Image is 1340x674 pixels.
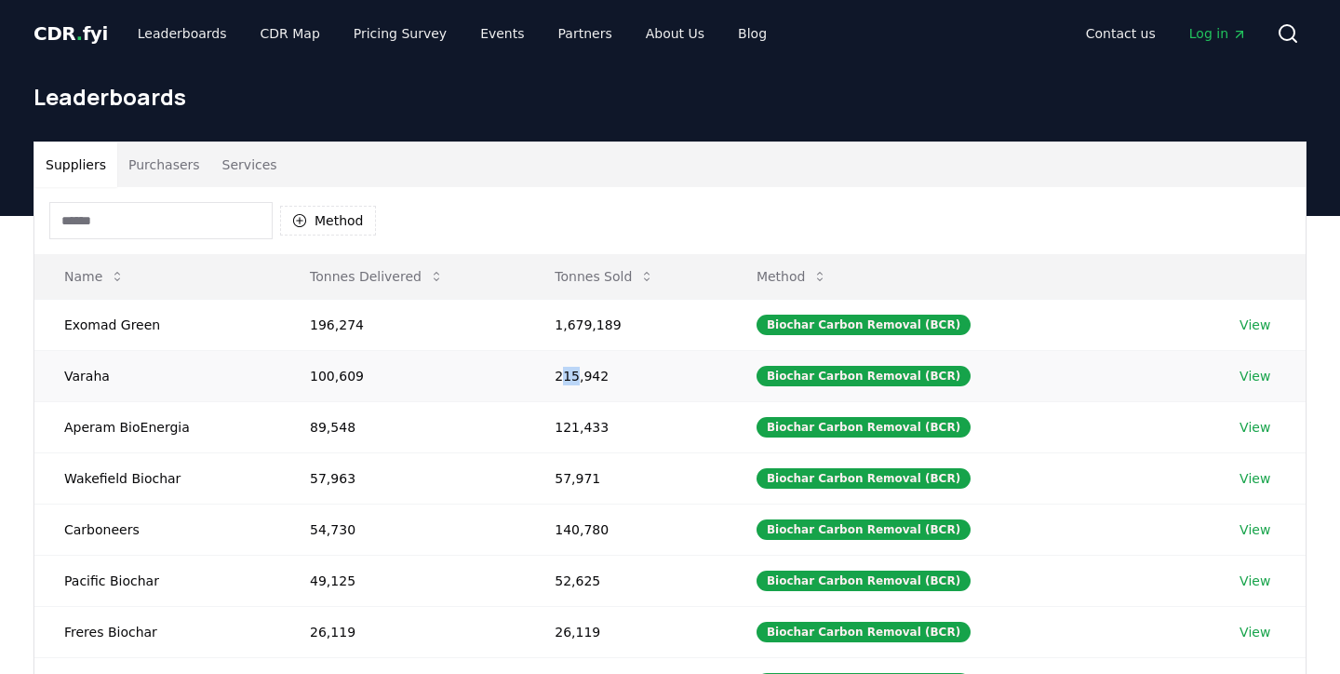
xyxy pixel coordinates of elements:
[757,366,971,386] div: Biochar Carbon Removal (BCR)
[525,452,727,504] td: 57,971
[295,258,459,295] button: Tonnes Delivered
[117,142,211,187] button: Purchasers
[246,17,335,50] a: CDR Map
[280,452,525,504] td: 57,963
[1239,418,1270,437] a: View
[34,555,280,606] td: Pacific Biochar
[1239,520,1270,539] a: View
[34,350,280,401] td: Varaha
[1189,24,1247,43] span: Log in
[757,519,971,540] div: Biochar Carbon Removal (BCR)
[33,20,108,47] a: CDR.fyi
[631,17,719,50] a: About Us
[757,622,971,642] div: Biochar Carbon Removal (BCR)
[543,17,627,50] a: Partners
[123,17,782,50] nav: Main
[1239,316,1270,334] a: View
[1239,469,1270,488] a: View
[34,142,117,187] button: Suppliers
[525,350,727,401] td: 215,942
[280,401,525,452] td: 89,548
[525,401,727,452] td: 121,433
[34,299,280,350] td: Exomad Green
[1239,367,1270,385] a: View
[723,17,782,50] a: Blog
[280,504,525,555] td: 54,730
[211,142,288,187] button: Services
[757,468,971,489] div: Biochar Carbon Removal (BCR)
[280,206,376,236] button: Method
[34,504,280,555] td: Carboneers
[280,350,525,401] td: 100,609
[742,258,843,295] button: Method
[1239,623,1270,641] a: View
[49,258,140,295] button: Name
[1071,17,1171,50] a: Contact us
[339,17,462,50] a: Pricing Survey
[1239,572,1270,590] a: View
[33,22,108,45] span: CDR fyi
[757,315,971,335] div: Biochar Carbon Removal (BCR)
[76,22,83,45] span: .
[525,606,727,657] td: 26,119
[34,452,280,504] td: Wakefield Biochar
[525,504,727,555] td: 140,780
[34,401,280,452] td: Aperam BioEnergia
[540,258,669,295] button: Tonnes Sold
[525,299,727,350] td: 1,679,189
[525,555,727,606] td: 52,625
[34,606,280,657] td: Freres Biochar
[123,17,242,50] a: Leaderboards
[33,82,1306,112] h1: Leaderboards
[280,299,525,350] td: 196,274
[280,555,525,606] td: 49,125
[757,417,971,438] div: Biochar Carbon Removal (BCR)
[757,571,971,591] div: Biochar Carbon Removal (BCR)
[280,606,525,657] td: 26,119
[1071,17,1262,50] nav: Main
[465,17,539,50] a: Events
[1174,17,1262,50] a: Log in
